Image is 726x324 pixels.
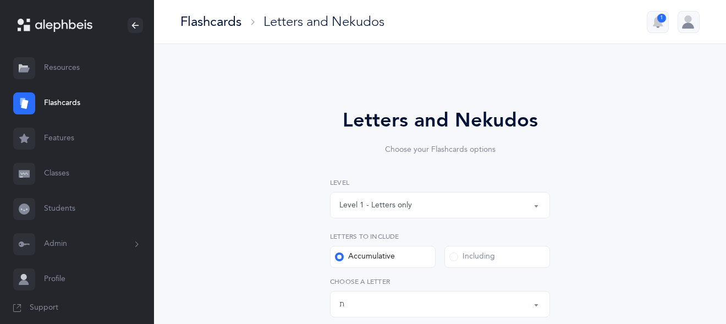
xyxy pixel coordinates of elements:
[299,144,581,156] div: Choose your Flashcards options
[339,200,412,211] div: Level 1 - Letters only
[657,14,666,23] div: 1
[335,251,395,262] div: Accumulative
[299,106,581,135] div: Letters and Nekudos
[449,251,495,262] div: Including
[330,277,550,287] label: Choose a letter
[330,192,550,218] button: Level 1 - Letters only
[330,178,550,188] label: Level
[647,11,669,33] button: 1
[30,303,58,314] span: Support
[330,232,550,241] label: Letters to include
[180,13,241,31] div: Flashcards
[339,299,344,310] div: ת
[263,13,384,31] div: Letters and Nekudos
[330,291,550,317] button: ת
